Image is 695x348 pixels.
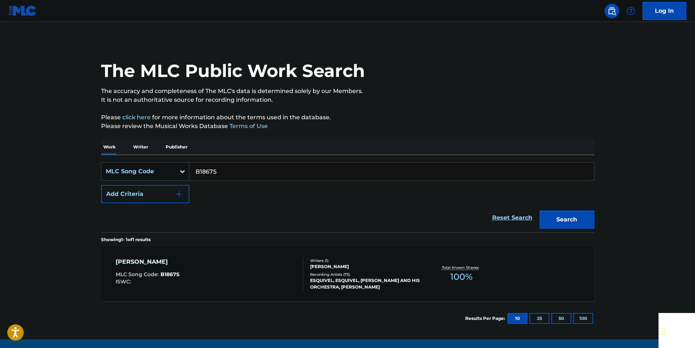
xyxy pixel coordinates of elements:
[465,315,507,322] p: Results Per Page:
[310,277,420,290] div: ESQUIVEL, ESQUIVEL, [PERSON_NAME] AND HIS ORCHESTRA, [PERSON_NAME]
[101,236,151,243] p: Showing 1 - 1 of 1 results
[661,320,665,342] div: Drag
[228,123,268,129] a: Terms of Use
[116,271,161,278] span: MLC Song Code :
[106,167,171,176] div: MLC Song Code
[101,60,365,82] h1: The MLC Public Work Search
[163,139,190,155] p: Publisher
[161,271,179,278] span: B1867S
[623,4,638,18] div: Help
[9,5,37,16] img: MLC Logo
[116,278,133,285] span: ISWC :
[605,4,619,18] a: Public Search
[442,265,481,270] p: Total Known Shares:
[659,313,695,348] iframe: Chat Widget
[642,2,686,20] a: Log In
[450,270,472,283] span: 100 %
[101,139,118,155] p: Work
[116,258,179,266] div: [PERSON_NAME]
[607,7,616,15] img: search
[489,210,536,226] a: Reset Search
[540,210,594,229] button: Search
[101,96,594,104] p: It is not an authoritative source for recording information.
[310,272,420,277] div: Recording Artists ( 73 )
[310,263,420,270] div: [PERSON_NAME]
[175,190,184,198] img: 9d2ae6d4665cec9f34b9.svg
[626,7,635,15] img: help
[122,114,151,121] a: click here
[101,87,594,96] p: The accuracy and completeness of The MLC's data is determined solely by our Members.
[131,139,150,155] p: Writer
[529,313,549,324] button: 25
[101,113,594,122] p: Please for more information about the terms used in the database.
[101,162,594,232] form: Search Form
[310,258,420,263] div: Writers ( 1 )
[573,313,593,324] button: 100
[101,122,594,131] p: Please review the Musical Works Database
[551,313,571,324] button: 50
[101,247,594,301] a: [PERSON_NAME]MLC Song Code:B1867SISWC:Writers (1)[PERSON_NAME]Recording Artists (73)ESQUIVEL, ESQ...
[101,185,189,203] button: Add Criteria
[507,313,528,324] button: 10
